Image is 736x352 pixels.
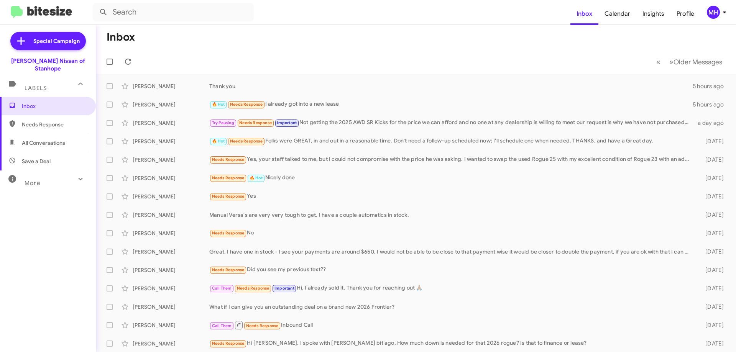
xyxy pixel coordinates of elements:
span: Needs Response [237,286,269,291]
span: Special Campaign [33,37,80,45]
div: [PERSON_NAME] [133,156,209,164]
span: Needs Response [239,120,272,125]
div: [PERSON_NAME] [133,101,209,108]
span: Labels [25,85,47,92]
div: [DATE] [693,340,730,347]
span: Needs Response [212,341,245,346]
a: Calendar [598,3,636,25]
div: [PERSON_NAME] [133,266,209,274]
span: More [25,180,40,187]
div: [DATE] [693,193,730,200]
div: I already got into a new lease [209,100,693,109]
span: Inbox [22,102,87,110]
span: 🔥 Hot [250,175,263,180]
div: [PERSON_NAME] [133,174,209,182]
div: [PERSON_NAME] [133,82,209,90]
div: [PERSON_NAME] [133,229,209,237]
span: Needs Response [212,194,245,199]
div: [PERSON_NAME] [133,211,209,219]
span: Try Pausing [212,120,234,125]
span: Needs Response [212,267,245,272]
div: Thank you [209,82,693,90]
div: a day ago [693,119,730,127]
div: [DATE] [693,285,730,292]
div: No [209,229,693,237]
div: Yes [209,192,693,201]
div: MH [707,6,720,19]
span: Needs Response [212,157,245,162]
div: [PERSON_NAME] [133,193,209,200]
span: Needs Response [230,139,263,144]
span: Needs Response [230,102,263,107]
div: Inbound Call [209,320,693,330]
div: [DATE] [693,303,730,311]
span: Older Messages [674,58,722,66]
div: Hi [PERSON_NAME]. I spoke with [PERSON_NAME] bit ago. How much down is needed for that 2026 rogue... [209,339,693,348]
div: [PERSON_NAME] [133,321,209,329]
span: All Conversations [22,139,65,147]
span: « [656,57,660,67]
div: Folks were GREAT, in and out in a reasonable time. Don't need a follow-up scheduled now; I'll sch... [209,137,693,146]
a: Profile [670,3,700,25]
nav: Page navigation example [652,54,727,70]
a: Insights [636,3,670,25]
div: Great, I have one in stock - I see your payments are around $650, I would not be able to be close... [209,248,693,255]
div: Manual Versa's are very very tough to get. I have a couple automatics in stock. [209,211,693,219]
button: Previous [652,54,665,70]
div: [DATE] [693,248,730,255]
span: 🔥 Hot [212,139,225,144]
span: 🔥 Hot [212,102,225,107]
div: [DATE] [693,156,730,164]
div: 5 hours ago [693,82,730,90]
a: Special Campaign [10,32,86,50]
div: [DATE] [693,321,730,329]
div: [DATE] [693,138,730,145]
div: Not getting the 2025 AWD SR Kicks for the price we can afford and no one at any dealership is wil... [209,118,693,127]
span: Important [277,120,297,125]
div: Did you see my previous text?? [209,265,693,274]
div: What if I can give you an outstanding deal on a brand new 2026 Frontier? [209,303,693,311]
span: » [669,57,674,67]
div: [DATE] [693,229,730,237]
a: Inbox [570,3,598,25]
span: Needs Response [22,121,87,128]
div: [DATE] [693,174,730,182]
span: Needs Response [246,323,279,328]
div: [DATE] [693,211,730,219]
span: Needs Response [212,231,245,236]
span: Save a Deal [22,157,51,165]
input: Search [93,3,254,21]
h1: Inbox [107,31,135,43]
div: [PERSON_NAME] [133,119,209,127]
div: [DATE] [693,266,730,274]
div: Yes, your staff talked to me, but I could not compromise with the price he was asking. I wanted t... [209,155,693,164]
div: Hi, I already sold it. Thank you for reaching out 🙏🏽 [209,284,693,293]
div: Nicely done [209,174,693,182]
div: [PERSON_NAME] [133,285,209,292]
div: [PERSON_NAME] [133,248,209,255]
button: MH [700,6,728,19]
div: 5 hours ago [693,101,730,108]
div: [PERSON_NAME] [133,340,209,347]
span: Important [274,286,294,291]
span: Needs Response [212,175,245,180]
div: [PERSON_NAME] [133,138,209,145]
span: Call Them [212,323,232,328]
span: Call Them [212,286,232,291]
button: Next [665,54,727,70]
div: [PERSON_NAME] [133,303,209,311]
